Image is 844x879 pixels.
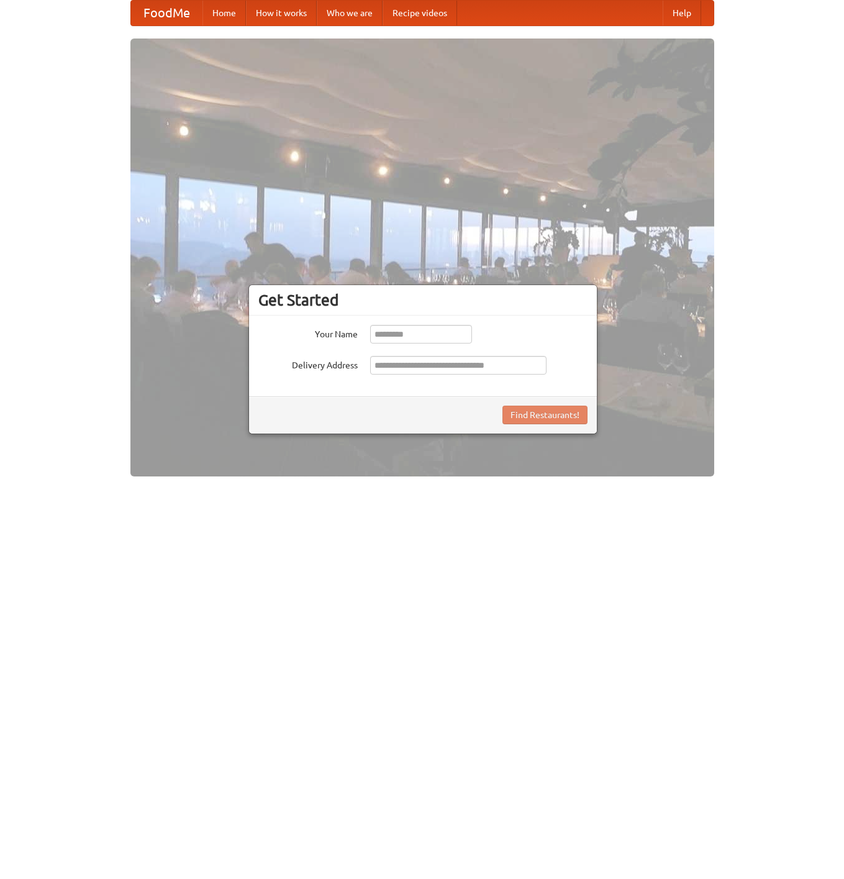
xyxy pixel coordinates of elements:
[502,406,588,424] button: Find Restaurants!
[131,1,202,25] a: FoodMe
[663,1,701,25] a: Help
[258,356,358,371] label: Delivery Address
[258,325,358,340] label: Your Name
[258,291,588,309] h3: Get Started
[317,1,383,25] a: Who we are
[202,1,246,25] a: Home
[246,1,317,25] a: How it works
[383,1,457,25] a: Recipe videos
